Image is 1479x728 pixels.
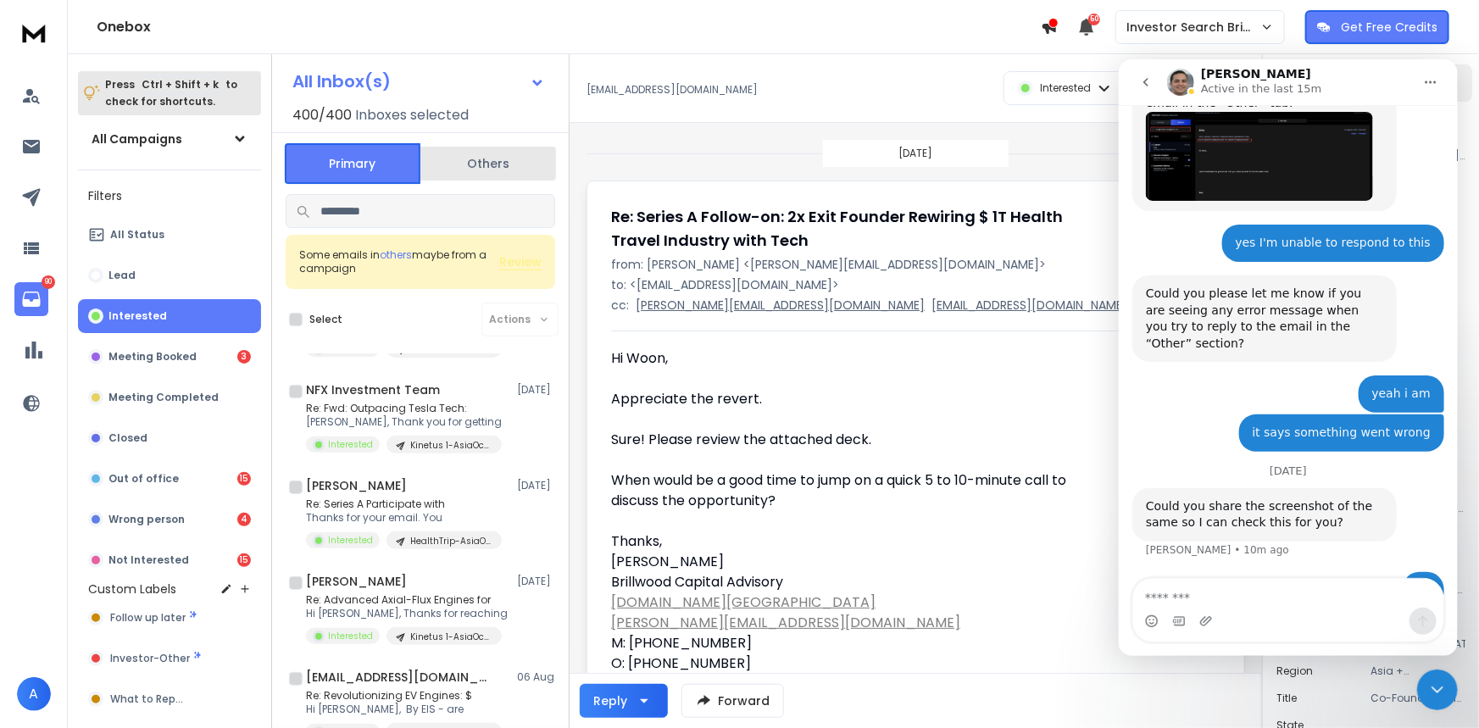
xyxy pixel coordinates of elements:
div: it says something went wrong [134,365,312,382]
iframe: Intercom live chat [1119,59,1458,656]
p: Re: Advanced Axial-Flux Engines for [306,593,508,607]
button: Emoji picker [26,555,40,569]
button: Not Interested15 [78,543,261,577]
p: Co-Founder, Chief Executive Officer & Chairman [1371,692,1465,705]
p: Interested [328,438,373,451]
span: Review [499,253,542,270]
p: Hi [PERSON_NAME], Thanks for reaching [306,607,508,620]
div: 4 [237,513,251,526]
div: yes I'm unable to respond to this [103,165,325,203]
p: Interested [328,630,373,642]
a: [PERSON_NAME][EMAIL_ADDRESS][DOMAIN_NAME] [611,613,960,632]
h1: [PERSON_NAME] [306,477,407,494]
h1: All Inbox(s) [292,73,391,90]
p: 90 [42,275,55,289]
button: Interested [78,299,261,333]
p: Interested [1040,81,1091,95]
span: 50 [1088,14,1100,25]
div: 15 [237,472,251,486]
p: region [1276,664,1313,678]
p: Hi [PERSON_NAME], By EIS - are [306,703,502,716]
div: Raj says… [14,216,325,316]
div: Raj says… [14,429,325,513]
h1: [PERSON_NAME] [306,573,407,590]
span: Ctrl + Shift + k [139,75,221,94]
button: Out of office15 [78,462,261,496]
p: from: [PERSON_NAME] <[PERSON_NAME][EMAIL_ADDRESS][DOMAIN_NAME]> [611,256,1220,273]
div: Could you please let me know if you are seeing any error message when you try to reply to the ema... [27,226,264,292]
button: Gif picker [53,555,67,569]
p: to: <[EMAIL_ADDRESS][DOMAIN_NAME]> [611,276,1220,293]
button: All Inbox(s) [279,64,559,98]
div: 15 [237,553,251,567]
div: [PERSON_NAME] • 10m ago [27,486,170,496]
p: Interested [328,534,373,547]
h3: Filters [78,184,261,208]
p: 06 Aug [517,670,555,684]
p: title [1276,692,1297,705]
button: Reply [580,684,668,718]
div: Anirudh says… [14,355,325,406]
span: Follow up later [110,611,186,625]
img: logo [17,17,51,48]
button: Lead [78,258,261,292]
p: [DATE] [517,575,555,588]
button: All Status [78,218,261,252]
p: Kinetus 1-AsiaOceania [410,631,492,643]
p: Re: Fwd: Outpacing Tesla Tech: [306,402,502,415]
p: Not Interested [108,553,189,567]
h3: Custom Labels [88,581,176,597]
div: M: [PHONE_NUMBER] [611,633,1106,653]
p: Closed [108,431,147,445]
p: Meeting Booked [108,350,197,364]
span: others [380,247,412,262]
p: [DATE] [517,383,555,397]
p: Kinetus 1-AsiaOceania [410,439,492,452]
p: [DATE] [517,479,555,492]
div: yes I'm unable to respond to this [117,175,312,192]
div: yeah i am [240,316,325,353]
p: Out of office [108,472,179,486]
button: Send a message… [291,548,318,575]
button: Get Free Credits [1305,10,1449,44]
div: Could you please let me know if you are seeing any error message when you try to reply to the ema... [14,216,278,303]
div: [DATE] [14,406,325,429]
span: What to Reply [110,692,183,706]
div: 3 [237,350,251,364]
h1: Onebox [97,17,1041,37]
p: Press to check for shortcuts. [105,76,237,110]
div: [PERSON_NAME] [611,552,1106,572]
div: Anirudh says… [14,165,325,216]
p: Interested [108,309,167,323]
a: 90 [14,282,48,316]
p: Meeting Completed [108,391,219,404]
p: Asia + [GEOGRAPHIC_DATA] [1371,664,1465,678]
button: All Campaigns [78,122,261,156]
div: Could you share the screenshot of the same so I can check this for you?[PERSON_NAME] • 10m ago [14,429,278,482]
div: O: [PHONE_NUMBER] [611,653,1106,674]
p: Re: Series A Participate with [306,497,502,511]
button: Wrong person4 [78,503,261,536]
p: Get Free Credits [1341,19,1437,36]
textarea: Message… [14,520,325,548]
label: Select [309,313,342,326]
p: [EMAIL_ADDRESS][DOMAIN_NAME] [587,83,758,97]
div: Hi Woon, [611,348,1106,369]
div: it says something went wrong [120,355,325,392]
button: Meeting Booked3 [78,340,261,374]
div: Some emails in maybe from a campaign [299,248,499,275]
p: Thanks for your email. You [306,511,502,525]
div: Thanks, [611,531,1106,552]
div: Anirudh says… [14,316,325,355]
p: Re: Revolutionizing EV Engines: $ [306,689,502,703]
span: 400 / 400 [292,105,352,125]
h1: NFX Investment Team [306,381,440,398]
button: Primary [285,143,420,184]
p: Wrong person [108,513,185,526]
div: When would be a good time to jump on a quick 5 to 10-minute call to discuss the opportunity? [611,470,1106,511]
div: Appreciate the revert. [611,389,1106,430]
